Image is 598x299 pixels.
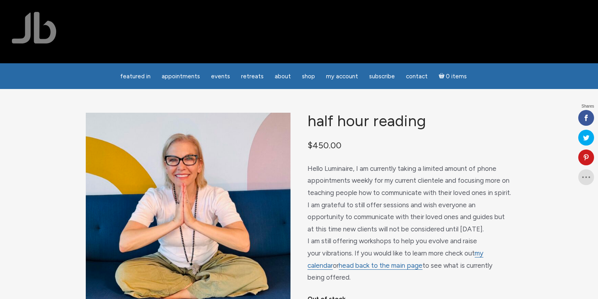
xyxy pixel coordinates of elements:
[162,73,200,80] span: Appointments
[206,69,235,84] a: Events
[12,12,57,44] img: Jamie Butler. The Everyday Medium
[369,73,395,80] span: Subscribe
[406,73,428,80] span: Contact
[401,69,432,84] a: Contact
[326,73,358,80] span: My Account
[307,249,483,270] a: my calendar
[364,69,400,84] a: Subscribe
[120,73,151,80] span: featured in
[581,104,594,108] span: Shares
[321,69,363,84] a: My Account
[339,261,423,270] a: head back to the main page
[446,74,467,79] span: 0 items
[439,73,446,80] i: Cart
[157,69,205,84] a: Appointments
[307,165,511,281] span: Hello Luminaire, I am currently taking a limited amount of phone appointments weekly for my curre...
[275,73,291,80] span: About
[297,69,320,84] a: Shop
[270,69,296,84] a: About
[307,113,512,130] h1: Half Hour Reading
[307,140,313,150] span: $
[302,73,315,80] span: Shop
[241,73,264,80] span: Retreats
[211,73,230,80] span: Events
[115,69,155,84] a: featured in
[236,69,268,84] a: Retreats
[434,68,472,84] a: Cart0 items
[307,140,341,150] bdi: 450.00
